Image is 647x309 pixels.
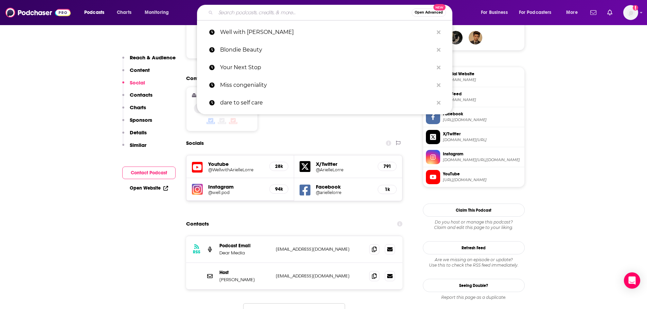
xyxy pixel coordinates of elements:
[186,137,204,150] h2: Socials
[423,257,525,268] div: Are we missing an episode or update? Use this to check the RSS feed immediately.
[423,295,525,300] div: Report this page as a duplicate.
[192,40,397,53] button: Show More
[220,94,433,112] p: dare to self care
[197,94,452,112] a: dare to self care
[449,31,463,44] img: Nada.23
[122,129,147,142] button: Details
[623,5,638,20] img: User Profile
[383,187,391,192] h5: 1k
[423,204,525,217] button: Claim This Podcast
[220,23,433,41] p: Well with Arielle
[145,8,169,17] span: Monitoring
[219,270,270,275] p: Host
[443,111,522,117] span: Facebook
[566,8,578,17] span: More
[426,70,522,84] a: Official Website[DOMAIN_NAME]
[130,129,147,136] p: Details
[275,186,283,192] h5: 94k
[219,250,270,256] p: Dear Media
[426,150,522,164] a: Instagram[DOMAIN_NAME][URL][DOMAIN_NAME]
[208,184,264,190] h5: Instagram
[208,167,264,172] a: @WellwithArielleLorre
[197,59,452,76] a: Your Next Stop
[186,75,397,81] h2: Content
[276,273,364,279] p: [EMAIL_ADDRESS][DOMAIN_NAME]
[426,110,522,124] a: Facebook[URL][DOMAIN_NAME]
[130,79,145,86] p: Social
[443,131,522,137] span: X/Twitter
[208,190,264,195] a: @well.pod
[219,243,270,249] p: Podcast Email
[79,7,113,18] button: open menu
[220,59,433,76] p: Your Next Stop
[423,279,525,292] a: Seeing Double?
[316,190,372,195] a: @ariellelorre
[423,219,525,225] span: Do you host or manage this podcast?
[624,272,640,289] div: Open Intercom Messenger
[130,92,152,98] p: Contacts
[203,5,459,20] div: Search podcasts, credits, & more...
[423,241,525,254] button: Refresh Feed
[219,277,270,283] p: [PERSON_NAME]
[481,8,508,17] span: For Business
[208,161,264,167] h5: Youtube
[130,117,152,123] p: Sponsors
[443,157,522,162] span: instagram.com/well.pod
[122,79,145,92] button: Social
[443,151,522,157] span: Instagram
[122,92,152,104] button: Contacts
[443,171,522,177] span: YouTube
[433,4,446,11] span: New
[383,163,391,169] h5: 791
[561,7,586,18] button: open menu
[5,6,71,19] img: Podchaser - Follow, Share and Rate Podcasts
[197,76,452,94] a: Miss congeniality
[623,5,638,20] span: Logged in as PTEPR25
[122,67,150,79] button: Content
[519,8,552,17] span: For Podcasters
[443,137,522,142] span: twitter.com/ArielleLorre
[476,7,516,18] button: open menu
[276,246,364,252] p: [EMAIL_ADDRESS][DOMAIN_NAME]
[443,97,522,102] span: rss.art19.com
[423,219,525,230] div: Claim and edit this page to your liking.
[193,249,200,255] h3: RSS
[117,8,131,17] span: Charts
[186,217,209,230] h2: Contacts
[84,8,104,17] span: Podcasts
[633,5,638,11] svg: Add a profile image
[130,185,168,191] a: Open Website
[605,7,615,18] a: Show notifications dropdown
[140,7,178,18] button: open menu
[415,11,443,14] span: Open Advanced
[220,76,433,94] p: Miss congeniality
[443,77,522,82] span: art19.com
[469,31,482,44] img: Richard_Zhang
[112,7,136,18] a: Charts
[197,23,452,41] a: Well with [PERSON_NAME]
[443,91,522,97] span: RSS Feed
[443,117,522,122] span: https://www.facebook.com/ariellelorre
[515,7,561,18] button: open menu
[443,71,522,77] span: Official Website
[130,104,146,111] p: Charts
[316,184,372,190] h5: Facebook
[443,177,522,182] span: https://www.youtube.com/@WellwithArielleLorre
[426,90,522,104] a: RSS Feed[DOMAIN_NAME]
[130,142,146,148] p: Similar
[122,117,152,129] button: Sponsors
[220,41,433,59] p: Blondie Beauty
[275,163,283,169] h5: 28k
[588,7,599,18] a: Show notifications dropdown
[122,142,146,154] button: Similar
[426,130,522,144] a: X/Twitter[DOMAIN_NAME][URL]
[426,170,522,184] a: YouTube[URL][DOMAIN_NAME]
[192,184,203,195] img: iconImage
[623,5,638,20] button: Show profile menu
